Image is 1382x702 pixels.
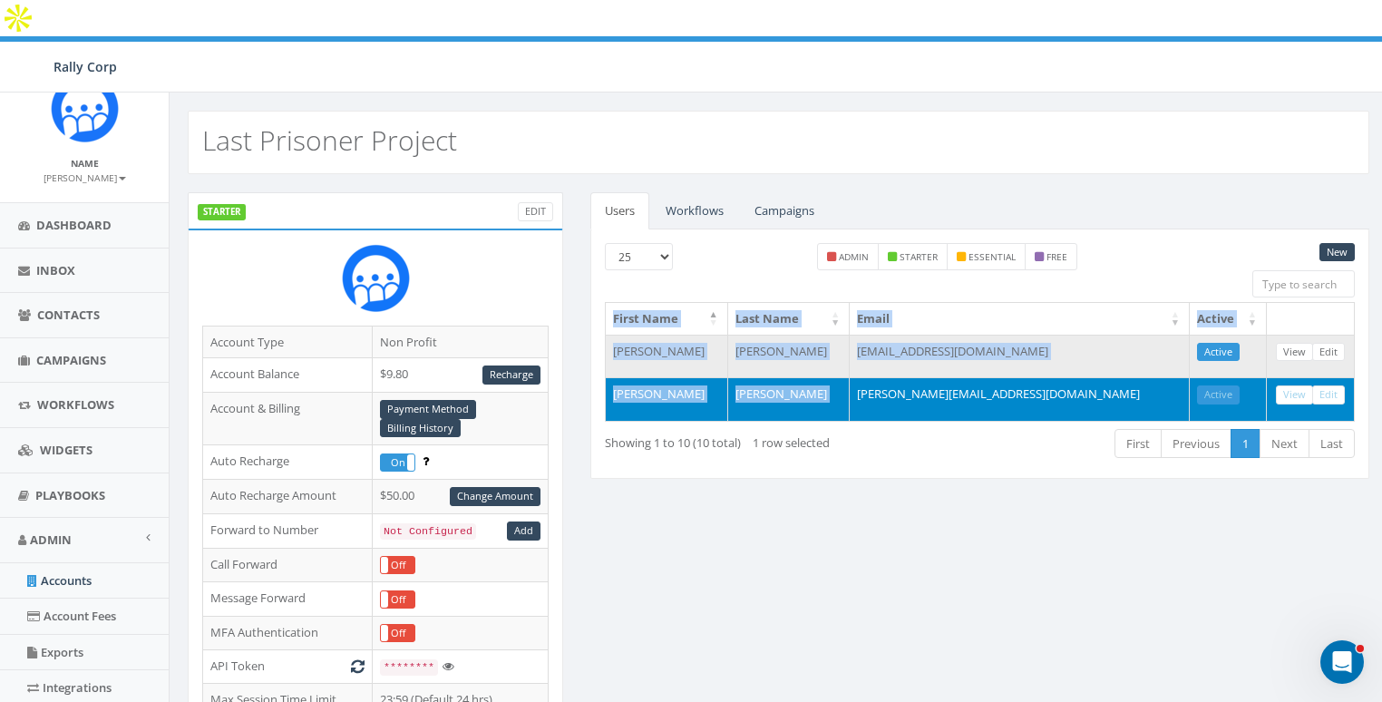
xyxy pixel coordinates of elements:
td: [EMAIL_ADDRESS][DOMAIN_NAME] [850,335,1190,378]
a: Edit [1312,385,1345,405]
th: Email: activate to sort column ascending [850,303,1190,335]
td: Forward to Number [203,513,373,548]
td: [PERSON_NAME] [606,377,727,421]
span: Admin [30,531,72,548]
a: First [1114,429,1162,459]
td: Non Profit [372,326,548,358]
span: Campaigns [36,352,106,368]
span: Playbooks [35,487,105,503]
a: Active [1197,385,1240,405]
th: Active: activate to sort column ascending [1190,303,1267,335]
td: [PERSON_NAME] [728,377,850,421]
a: Previous [1161,429,1231,459]
label: STARTER [198,204,246,220]
a: 1 [1231,429,1260,459]
a: Users [590,192,649,229]
td: Message Forward [203,582,373,617]
td: MFA Authentication [203,616,373,650]
small: [PERSON_NAME] [44,171,126,184]
span: Dashboard [36,217,112,233]
div: Showing 1 to 10 (10 total) [605,427,901,452]
span: Widgets [40,442,92,458]
td: Auto Recharge [203,445,373,480]
a: View [1276,385,1313,405]
div: OnOff [380,453,415,472]
span: 1 row selected [753,434,830,451]
code: Not Configured [380,523,476,540]
small: Name [71,157,99,170]
td: $9.80 [372,358,548,393]
td: Call Forward [203,548,373,582]
iframe: Intercom live chat [1320,640,1364,684]
a: Edit [518,202,553,221]
th: First Name: activate to sort column descending [606,303,727,335]
label: Off [381,557,414,573]
a: Billing History [380,419,461,438]
small: essential [968,250,1016,263]
td: Auto Recharge Amount [203,479,373,513]
td: [PERSON_NAME] [606,335,727,378]
label: On [381,454,414,471]
td: $50.00 [372,479,548,513]
img: Rally_Corp_Icon_1.png [342,244,410,312]
a: Edit [1312,343,1345,362]
i: Generate New Token [351,660,365,672]
td: Account Balance [203,358,373,393]
a: New [1319,243,1355,262]
a: Add [507,522,540,541]
td: Account Type [203,326,373,358]
span: Rally Corp [54,58,117,75]
td: Account & Billing [203,392,373,445]
span: Contacts [37,307,100,323]
a: Workflows [651,192,738,229]
h2: Last Prisoner Project [202,125,457,155]
a: Change Amount [450,487,540,506]
span: Enable to prevent campaign failure. [423,453,429,469]
label: Off [381,591,414,608]
small: admin [839,250,869,263]
input: Type to search [1252,270,1355,297]
th: Last Name: activate to sort column ascending [728,303,850,335]
a: Recharge [482,366,540,385]
small: free [1046,250,1067,263]
a: Active [1197,343,1240,362]
span: Workflows [37,396,114,413]
div: OnOff [380,624,415,642]
a: Next [1260,429,1309,459]
td: API Token [203,650,373,684]
td: [PERSON_NAME][EMAIL_ADDRESS][DOMAIN_NAME] [850,377,1190,421]
a: View [1276,343,1313,362]
td: [PERSON_NAME] [728,335,850,378]
a: Last [1309,429,1355,459]
span: Inbox [36,262,75,278]
a: Campaigns [740,192,829,229]
a: Payment Method [380,400,476,419]
label: Off [381,625,414,641]
small: starter [900,250,938,263]
div: OnOff [380,556,415,574]
div: OnOff [380,590,415,609]
a: [PERSON_NAME] [44,169,126,185]
img: Icon_1.png [51,74,119,142]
